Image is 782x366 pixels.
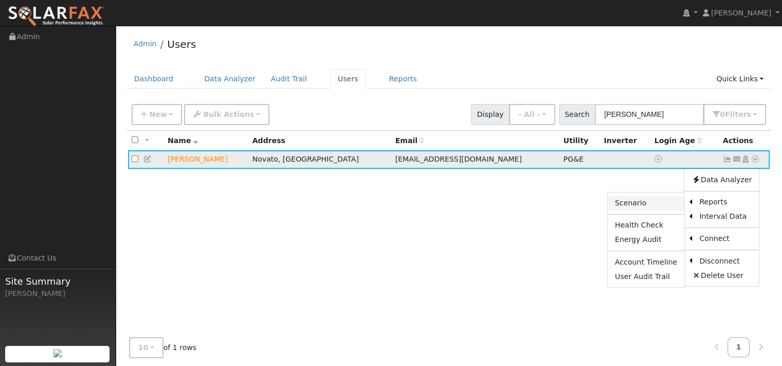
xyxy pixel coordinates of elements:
a: User Audit Trail [608,269,684,284]
a: No login access [654,155,664,163]
a: Health Check Report [608,218,684,233]
a: Users [330,69,366,89]
span: Display [471,104,510,125]
td: Novato, [GEOGRAPHIC_DATA] [249,150,392,169]
a: Connect [692,232,759,246]
a: 1 [728,337,750,357]
a: Data Analyzer [196,69,263,89]
span: Bulk Actions [203,110,254,118]
button: New [132,104,183,125]
a: Login As [741,155,750,163]
a: Other actions [751,154,760,165]
div: Utility [563,135,597,146]
a: Disconnect [692,254,759,268]
a: Reports [381,69,425,89]
a: Quick Links [708,69,771,89]
div: Address [252,135,388,146]
span: Search [559,104,595,125]
span: [PERSON_NAME] [711,9,771,17]
a: Data Analyzer [684,172,759,187]
span: Filter [725,110,751,118]
span: of 1 rows [129,337,197,358]
a: Dashboard [126,69,181,89]
a: Users [167,38,196,50]
a: Scenario Report [608,196,684,211]
span: 10 [138,343,149,352]
button: Bulk Actions [184,104,269,125]
div: Actions [723,135,766,146]
button: 0Filters [703,104,766,125]
span: s [747,110,751,118]
a: Account Timeline Report [608,255,684,269]
span: Days since last login [654,136,702,145]
a: Delete User [684,268,759,283]
span: New [149,110,167,118]
div: [PERSON_NAME] [5,288,110,299]
a: Energy Audit Report [608,233,684,247]
img: SolarFax [8,6,104,27]
a: Interval Data [692,210,759,224]
td: Lead [164,150,249,169]
span: Email [395,136,424,145]
div: Inverter [604,135,647,146]
input: Search [595,104,704,125]
span: Site Summary [5,274,110,288]
button: - All - [509,104,555,125]
img: retrieve [53,349,62,357]
a: don@arntzbuilders.com [732,154,741,165]
a: Edit User [143,155,153,163]
button: 10 [129,337,163,358]
a: Show Graph [723,155,732,163]
a: Admin [134,40,157,48]
a: Audit Trail [263,69,315,89]
span: Name [168,136,198,145]
span: PG&E [563,155,584,163]
a: Reports [692,195,759,210]
span: [EMAIL_ADDRESS][DOMAIN_NAME] [395,155,522,163]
